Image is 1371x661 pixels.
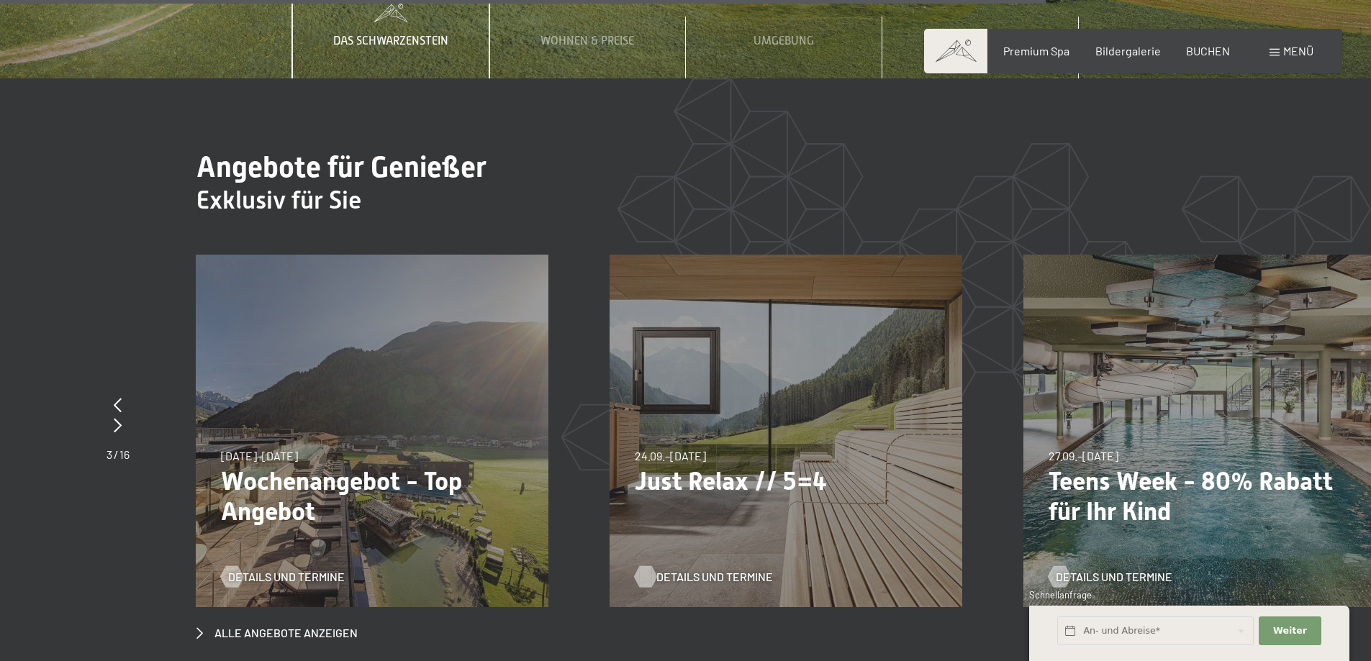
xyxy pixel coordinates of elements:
[1273,624,1307,637] span: Weiter
[1056,569,1172,585] span: Details und Termine
[221,466,523,526] p: Wochenangebot - Top Angebot
[540,35,634,47] span: Wohnen & Preise
[214,625,358,641] span: Alle Angebote anzeigen
[196,186,361,214] span: Exklusiv für Sie
[635,466,937,496] p: Just Relax // 5=4
[1049,449,1118,462] span: 27.09.–[DATE]
[107,447,112,461] span: 3
[1049,466,1351,526] p: Teens Week - 80% Rabatt für Ihr Kind
[1095,44,1161,58] a: Bildergalerie
[1003,44,1069,58] a: Premium Spa
[1186,44,1230,58] a: BUCHEN
[754,35,814,47] span: Umgebung
[1259,616,1321,646] button: Weiter
[635,449,706,462] span: 24.09.–[DATE]
[221,569,345,585] a: Details und Termine
[119,447,130,461] span: 16
[333,35,448,47] span: Das Schwarzenstein
[1029,589,1092,601] span: Schnellanfrage
[635,569,759,585] a: Details und Termine
[221,449,298,462] span: [DATE]–[DATE]
[196,150,487,184] span: Angebote für Genießer
[656,569,773,585] span: Details und Termine
[196,625,358,641] a: Alle Angebote anzeigen
[228,569,345,585] span: Details und Termine
[1283,44,1313,58] span: Menü
[1049,569,1172,585] a: Details und Termine
[114,447,118,461] span: /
